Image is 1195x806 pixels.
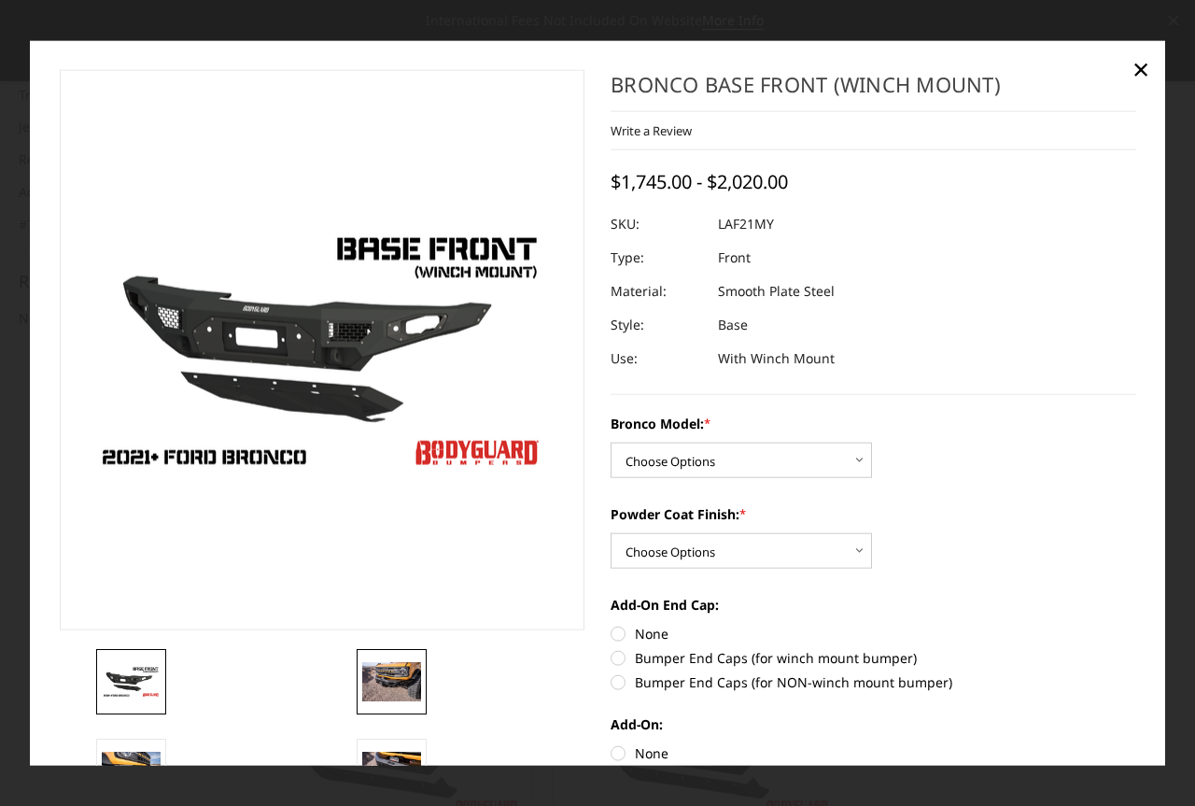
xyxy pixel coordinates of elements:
[718,308,748,342] dd: Base
[102,752,161,791] img: Bronco Base Front (winch mount)
[362,752,421,791] img: Bronco Base Front (winch mount)
[362,662,421,701] img: Bronco Base Front (winch mount)
[1132,49,1149,89] span: ×
[611,624,1136,643] label: None
[718,342,835,375] dd: With Winch Mount
[102,665,161,698] img: Freedom Series - Bronco Base Front Bumper
[611,648,1136,668] label: Bumper End Caps (for winch mount bumper)
[718,275,835,308] dd: Smooth Plate Steel
[611,275,704,308] dt: Material:
[611,207,704,241] dt: SKU:
[718,241,751,275] dd: Front
[718,207,774,241] dd: LAF21MY
[60,70,585,630] a: Freedom Series - Bronco Base Front Bumper
[611,504,1136,524] label: Powder Coat Finish:
[611,169,788,194] span: $1,745.00 - $2,020.00
[611,714,1136,734] label: Add-On:
[611,672,1136,692] label: Bumper End Caps (for NON-winch mount bumper)
[611,308,704,342] dt: Style:
[611,121,692,138] a: Write a Review
[611,241,704,275] dt: Type:
[611,595,1136,615] label: Add-On End Cap:
[1126,54,1156,84] a: Close
[611,743,1136,763] label: None
[611,414,1136,433] label: Bronco Model:
[611,70,1136,112] h1: Bronco Base Front (winch mount)
[611,342,704,375] dt: Use:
